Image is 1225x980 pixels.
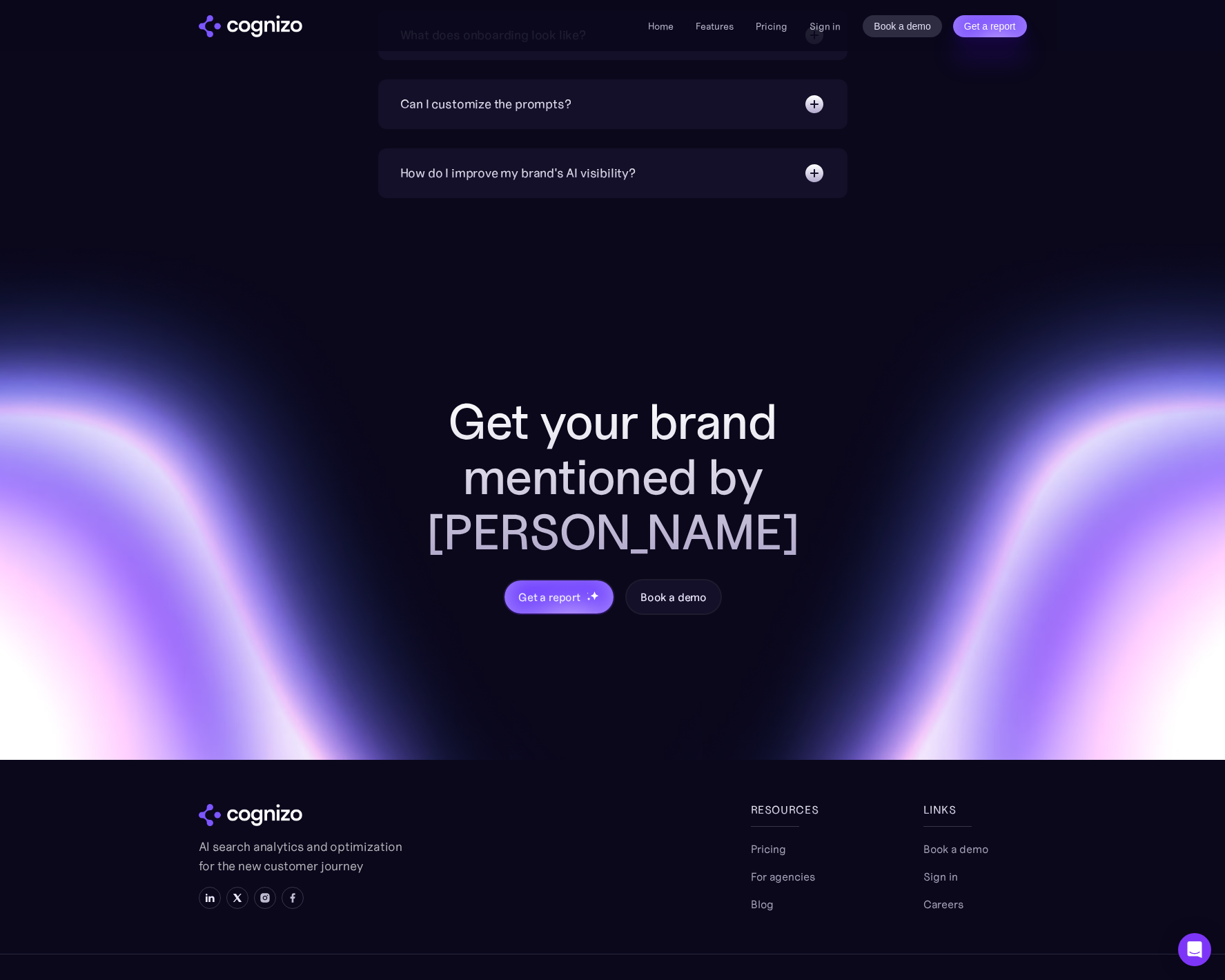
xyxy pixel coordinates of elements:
a: Book a demo [923,841,988,857]
a: Blog [751,896,774,912]
h2: Get your brand mentioned by [PERSON_NAME] [392,394,834,560]
a: Sign in [810,18,841,35]
a: For agencies [751,868,815,885]
a: Book a demo [625,579,722,615]
a: Home [648,20,674,32]
a: Pricing [756,20,787,32]
a: Pricing [751,841,786,857]
img: star [590,591,599,600]
img: LinkedIn icon [204,892,215,903]
a: Features [696,20,734,32]
a: Book a demo [863,15,942,37]
div: Can I customize the prompts? [400,95,571,114]
div: Get a report [518,589,580,605]
div: Resources [751,801,854,818]
div: Book a demo [640,589,707,605]
img: star [587,597,591,602]
div: Open Intercom Messenger [1178,933,1211,966]
div: links [923,801,1027,818]
p: AI search analytics and optimization for the new customer journey [199,837,406,876]
img: cognizo logo [199,804,302,826]
img: star [587,592,589,594]
div: How do I improve my brand's AI visibility? [400,164,636,183]
a: Get a reportstarstarstar [503,579,615,615]
img: cognizo logo [199,15,302,37]
a: Get a report [953,15,1027,37]
a: Sign in [923,868,958,885]
a: Careers [923,896,963,912]
img: X icon [232,892,243,903]
a: home [199,15,302,37]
